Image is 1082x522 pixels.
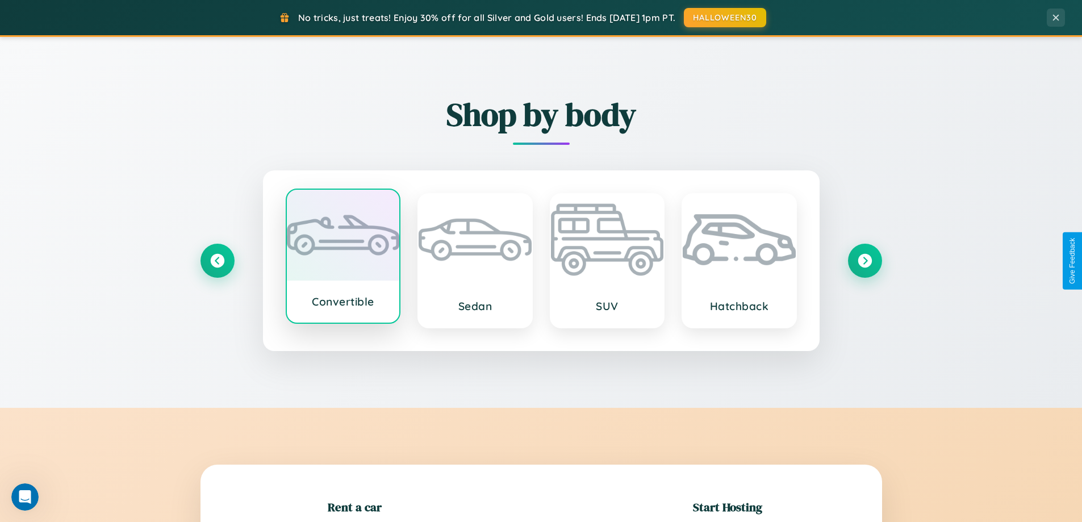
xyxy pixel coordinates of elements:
[694,299,784,313] h3: Hatchback
[693,499,762,515] h2: Start Hosting
[562,299,653,313] h3: SUV
[684,8,766,27] button: HALLOWEEN30
[298,12,675,23] span: No tricks, just treats! Enjoy 30% off for all Silver and Gold users! Ends [DATE] 1pm PT.
[298,295,388,308] h3: Convertible
[200,93,882,136] h2: Shop by body
[1068,238,1076,284] div: Give Feedback
[328,499,382,515] h2: Rent a car
[430,299,520,313] h3: Sedan
[11,483,39,511] iframe: Intercom live chat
